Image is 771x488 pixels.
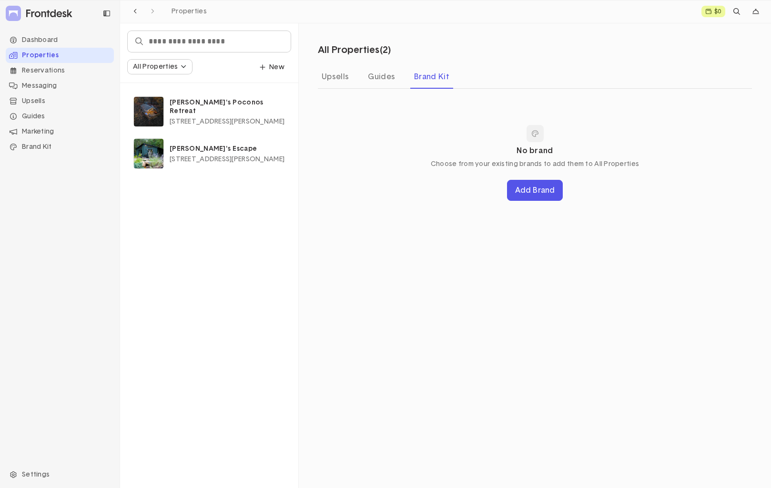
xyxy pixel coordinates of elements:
button: Add Brand [507,180,563,201]
p: No brand [517,146,553,156]
li: Navigation item [6,139,114,155]
div: Settings [6,467,114,482]
p: New [260,63,284,72]
li: Navigation item [6,78,114,93]
div: All Properties [133,62,178,72]
div: Reservations [6,63,114,78]
img: Property image [134,97,163,126]
p: [PERSON_NAME]'s Poconos Retreat [170,98,285,115]
button: All Properties [128,60,192,74]
span: [STREET_ADDRESS][PERSON_NAME] [170,118,284,125]
div: Guides [364,69,399,84]
li: Navigation item [6,32,114,48]
li: Navigation item [6,109,114,124]
li: Navigation item [6,124,114,139]
li: Navigation item [6,93,114,109]
div: Marketing [6,124,114,139]
li: Navigation item [6,63,114,78]
span: [STREET_ADDRESS][PERSON_NAME] [170,156,284,163]
span: Properties [172,8,207,15]
div: Dashboard [6,32,114,48]
div: dropdown trigger [748,4,763,19]
div: Properties [6,48,114,63]
div: Brand Kit [410,69,453,84]
div: Messaging [6,78,114,93]
img: Property image [134,139,163,168]
div: Upsells [318,69,353,84]
li: Navigation item [6,48,114,63]
a: $0 [701,6,725,17]
p: Choose from your existing brands to add them to All Properties [431,160,639,168]
div: Guides [6,109,114,124]
p: [PERSON_NAME]'s Escape [170,145,285,153]
a: Properties [168,5,211,18]
div: Upsells [6,93,114,109]
button: dropdown trigger [254,60,291,75]
p: All Properties ( 2 ) [318,45,729,55]
div: Brand Kit [6,139,114,155]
